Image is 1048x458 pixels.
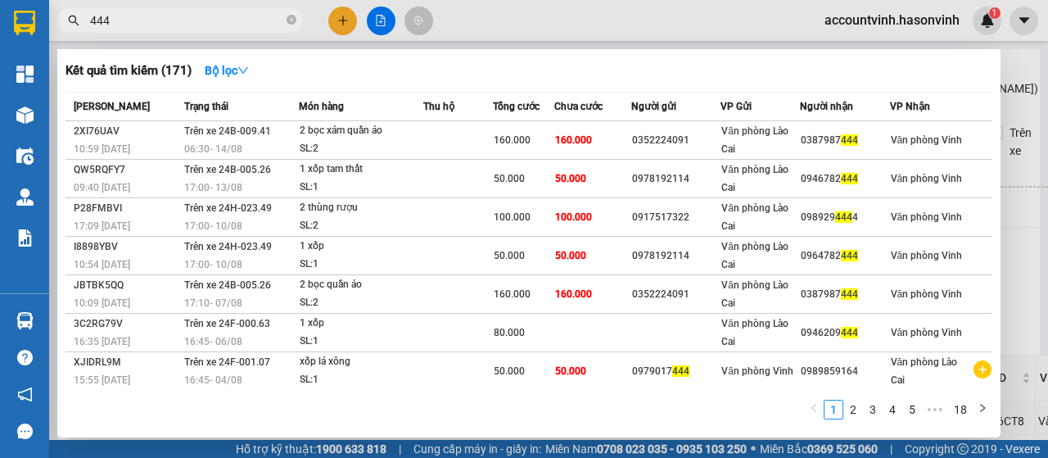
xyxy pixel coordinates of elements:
[632,209,720,226] div: 0917517322
[300,140,422,158] div: SL: 2
[555,211,592,223] span: 100.000
[16,188,34,206] img: warehouse-icon
[555,250,586,261] span: 50.000
[841,173,858,184] span: 444
[922,400,948,419] span: •••
[841,250,858,261] span: 444
[287,15,296,25] span: close-circle
[300,371,422,389] div: SL: 1
[74,143,130,155] span: 10:59 [DATE]
[721,125,788,155] span: Văn phòng Lào Cai
[184,241,272,252] span: Trên xe 24H-023.49
[841,288,858,300] span: 444
[555,134,592,146] span: 160.000
[973,361,992,379] span: plus-circle
[184,374,242,386] span: 16:45 - 04/08
[632,170,720,188] div: 0978192114
[65,62,192,79] h3: Kết quả tìm kiếm ( 171 )
[720,101,752,112] span: VP Gửi
[721,318,788,347] span: Văn phòng Lào Cai
[423,101,454,112] span: Thu hộ
[555,173,586,184] span: 50.000
[555,288,592,300] span: 160.000
[494,250,525,261] span: 50.000
[17,424,33,439] span: message
[184,259,242,270] span: 17:00 - 10/08
[14,11,35,35] img: logo-vxr
[300,122,422,140] div: 2 bọc xám quần áo
[16,229,34,247] img: solution-icon
[300,238,422,256] div: 1 xốp
[184,125,271,137] span: Trên xe 24B-009.41
[864,401,882,419] a: 3
[74,297,130,309] span: 10:09 [DATE]
[184,143,242,155] span: 06:30 - 14/08
[721,164,788,193] span: Văn phòng Lào Cai
[184,279,271,291] span: Trên xe 24B-005.26
[184,202,272,214] span: Trên xe 24H-023.49
[493,101,540,112] span: Tổng cước
[74,336,130,347] span: 16:35 [DATE]
[16,66,34,83] img: dashboard-icon
[184,297,242,309] span: 17:10 - 07/08
[863,400,883,419] li: 3
[891,211,963,223] span: Văn phòng Vinh
[800,101,853,112] span: Người nhận
[17,387,33,402] span: notification
[804,400,824,419] li: Previous Page
[890,101,930,112] span: VP Nhận
[184,318,270,329] span: Trên xe 24F-000.63
[801,363,888,380] div: 0989859164
[74,259,130,270] span: 10:54 [DATE]
[205,64,249,77] strong: Bộ lọc
[902,400,922,419] li: 5
[883,401,901,419] a: 4
[824,400,843,419] li: 1
[801,132,888,149] div: 0387987
[721,241,788,270] span: Văn phòng Lào Cai
[299,101,344,112] span: Món hàng
[631,101,676,112] span: Người gửi
[300,333,422,351] div: SL: 1
[300,315,422,333] div: 1 xốp
[494,365,525,377] span: 50.000
[74,101,150,112] span: [PERSON_NAME]
[74,315,179,333] div: 3C2RG79V
[672,365,689,377] span: 444
[287,13,296,29] span: close-circle
[74,354,179,371] div: XJIDRL9M
[554,101,603,112] span: Chưa cước
[17,350,33,365] span: question-circle
[891,356,958,386] span: Văn phòng Lào Cai
[801,324,888,342] div: 0946209
[74,238,179,256] div: I8898YBV
[494,327,525,338] span: 80.000
[632,247,720,265] div: 0978192114
[949,401,972,419] a: 18
[973,400,992,419] li: Next Page
[74,277,179,294] div: JBTBK5QQ
[74,161,179,179] div: QW5RQFY7
[74,374,130,386] span: 15:55 [DATE]
[494,134,531,146] span: 160.000
[809,403,819,413] span: left
[978,403,987,413] span: right
[300,256,422,274] div: SL: 1
[300,179,422,197] div: SL: 1
[74,200,179,217] div: P28FMBVI
[16,312,34,329] img: warehouse-icon
[891,288,963,300] span: Văn phòng Vinh
[721,365,793,377] span: Văn phòng Vinh
[632,363,720,380] div: 0979017
[891,173,963,184] span: Văn phòng Vinh
[891,134,963,146] span: Văn phòng Vinh
[68,15,79,26] span: search
[632,286,720,303] div: 0352224091
[16,107,34,124] img: warehouse-icon
[300,294,422,312] div: SL: 2
[300,199,422,217] div: 2 thùng rượu
[300,217,422,235] div: SL: 2
[300,353,422,371] div: xốp lá xông
[74,182,130,193] span: 09:40 [DATE]
[237,65,249,76] span: down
